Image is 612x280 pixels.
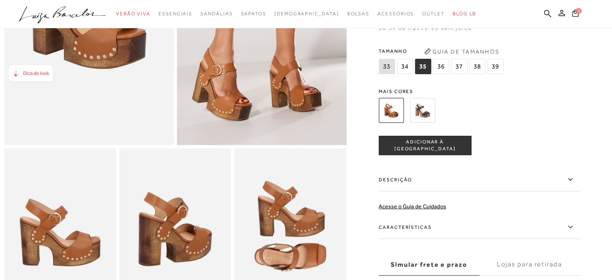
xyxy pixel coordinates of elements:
label: Simular frete e prazo [379,254,479,276]
span: 37 [451,59,467,74]
span: 39 [487,59,503,74]
a: noSubCategoriesText [241,6,266,21]
span: ADICIONAR À [GEOGRAPHIC_DATA] [379,138,471,152]
a: BLOG LB [453,6,476,21]
span: 33 [379,59,395,74]
span: ou 5x de R$119,99 sem juros [379,25,472,31]
button: Guia de Tamanhos [421,45,502,58]
span: 38 [469,59,485,74]
span: 35 [415,59,431,74]
a: noSubCategoriesText [347,6,369,21]
span: Mais cores [379,89,580,94]
a: noSubCategoriesText [116,6,150,21]
span: 0 [576,8,581,14]
span: Acessórios [377,11,414,17]
button: 0 [570,9,581,20]
label: Características [379,216,580,239]
a: noSubCategoriesText [200,6,233,21]
span: Sandálias [200,11,233,17]
span: 36 [433,59,449,74]
a: noSubCategoriesText [274,6,339,21]
span: Dica de look [23,70,49,76]
span: 34 [397,59,413,74]
a: noSubCategoriesText [377,6,414,21]
a: Acesse o Guia de Cuidados [379,203,446,209]
span: BLOG LB [453,11,476,17]
span: Outlet [422,11,445,17]
span: Tamanho [379,45,505,57]
label: Descrição [379,168,580,191]
span: Verão Viva [116,11,150,17]
span: [DEMOGRAPHIC_DATA] [274,11,339,17]
span: Bolsas [347,11,369,17]
span: Essenciais [159,11,192,17]
a: noSubCategoriesText [422,6,445,21]
label: Lojas para retirada [479,254,580,276]
img: SANDÁLIA PLATAFORMA EM COURO CARAMELO COM REBITES [379,98,404,123]
img: SANDÁLIA PLATAFORMA EM COURO PRETO COM REBITES [410,98,435,123]
button: ADICIONAR À [GEOGRAPHIC_DATA] [379,136,471,155]
a: noSubCategoriesText [159,6,192,21]
span: Sapatos [241,11,266,17]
